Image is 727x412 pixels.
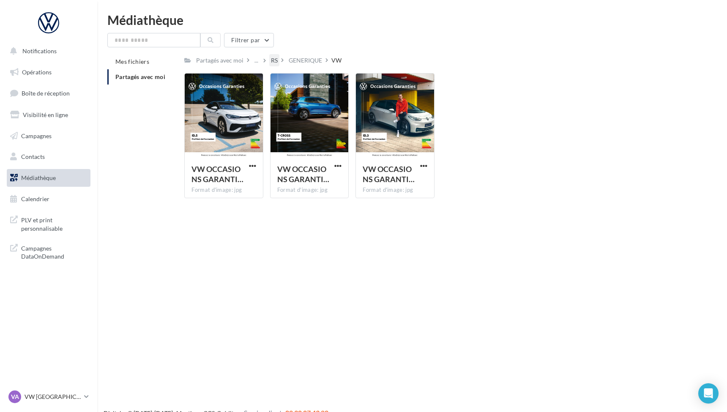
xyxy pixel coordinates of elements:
[5,84,92,102] a: Boîte de réception
[21,153,45,160] span: Contacts
[191,164,243,184] span: VW OCCASIONS GARANTIE_AVRIL24_RS_ID.5
[277,186,342,194] div: Format d'image: jpg
[11,393,19,401] span: VA
[21,214,87,232] span: PLV et print personnalisable
[363,164,415,184] span: VW OCCASIONS GARANTIE_AVRIL24_RS_ID.3
[5,106,92,124] a: Visibilité en ligne
[23,111,68,118] span: Visibilité en ligne
[5,148,92,166] a: Contacts
[253,55,260,66] div: ...
[5,63,92,81] a: Opérations
[289,56,322,65] div: GENERIQUE
[363,186,427,194] div: Format d'image: jpg
[271,56,278,65] div: RS
[22,47,57,55] span: Notifications
[5,190,92,208] a: Calendrier
[5,211,92,236] a: PLV et print personnalisable
[7,389,90,405] a: VA VW [GEOGRAPHIC_DATA]
[698,383,719,404] div: Open Intercom Messenger
[25,393,81,401] p: VW [GEOGRAPHIC_DATA]
[115,73,165,80] span: Partagés avec moi
[5,42,89,60] button: Notifications
[191,186,256,194] div: Format d'image: jpg
[5,239,92,264] a: Campagnes DataOnDemand
[277,164,329,184] span: VW OCCASIONS GARANTIE_AVRIL24_RS_T-CROSS
[21,243,87,261] span: Campagnes DataOnDemand
[196,56,243,65] div: Partagés avec moi
[107,14,717,26] div: Médiathèque
[21,174,56,181] span: Médiathèque
[21,132,52,139] span: Campagnes
[5,169,92,187] a: Médiathèque
[224,33,274,47] button: Filtrer par
[22,90,70,97] span: Boîte de réception
[5,127,92,145] a: Campagnes
[331,56,342,65] div: VW
[115,58,149,65] span: Mes fichiers
[22,68,52,76] span: Opérations
[21,195,49,202] span: Calendrier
